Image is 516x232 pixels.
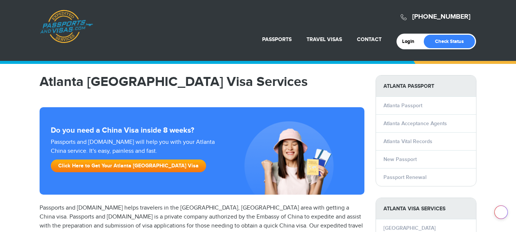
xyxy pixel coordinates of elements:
[383,120,447,127] a: Atlanta Acceptance Agents
[307,36,342,43] a: Travel Visas
[262,36,292,43] a: Passports
[48,138,228,176] div: Passports and [DOMAIN_NAME] will help you with your Atlanta China service. It's easy, painless an...
[51,126,353,135] strong: Do you need a China Visa inside 8 weeks?
[383,156,417,163] a: New Passport
[376,198,476,219] strong: Atlanta Visa Services
[424,35,475,48] a: Check Status
[357,36,382,43] a: Contact
[383,174,426,180] a: Passport Renewal
[402,38,420,44] a: Login
[383,138,432,145] a: Atlanta Vital Records
[376,75,476,97] strong: Atlanta Passport
[40,75,364,89] h1: Atlanta [GEOGRAPHIC_DATA] Visa Services
[412,13,470,21] a: [PHONE_NUMBER]
[383,102,422,109] a: Atlanta Passport
[40,10,93,43] a: Passports & [DOMAIN_NAME]
[51,160,206,172] a: Click Here to Get Your Atlanta [GEOGRAPHIC_DATA] Visa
